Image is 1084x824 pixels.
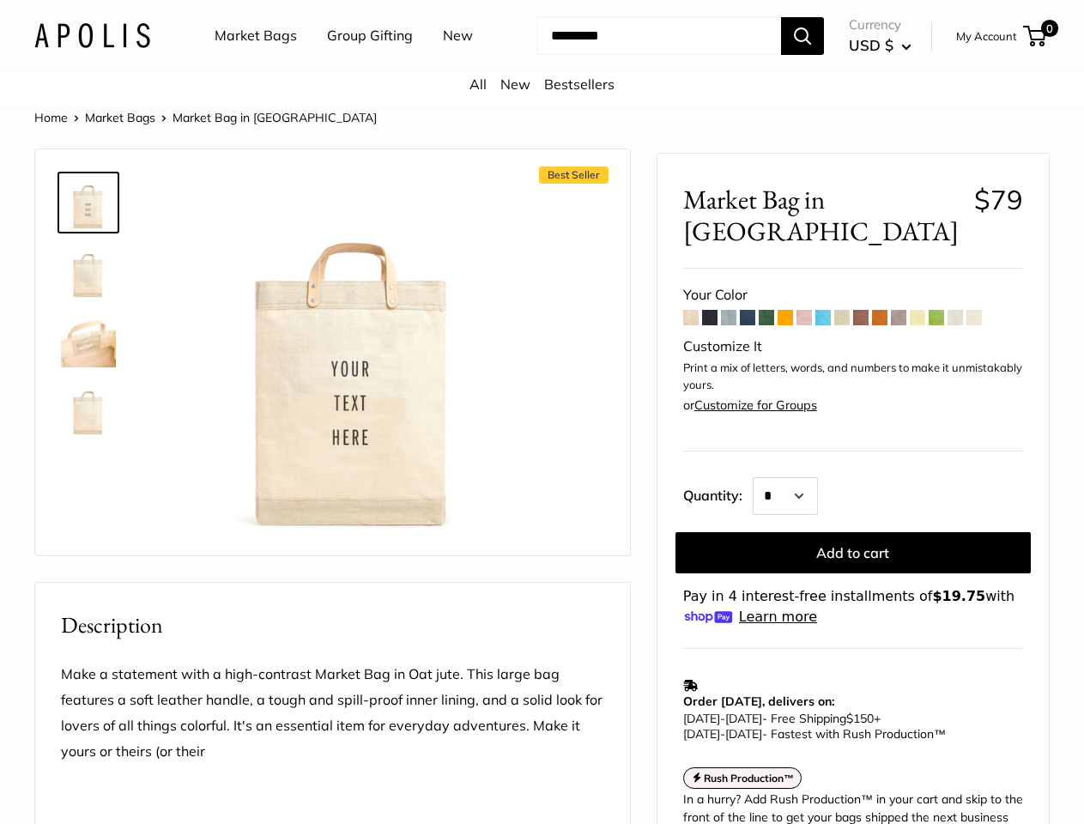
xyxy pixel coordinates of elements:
button: Add to cart [675,532,1031,573]
a: Group Gifting [327,23,413,49]
span: - [720,726,725,742]
span: Currency [849,13,911,37]
span: - [720,711,725,726]
strong: Rush Production™ [704,772,794,785]
p: Print a mix of letters, words, and numbers to make it unmistakably yours. [683,360,1023,393]
a: My Account [956,26,1017,46]
button: USD $ [849,32,911,59]
nav: Breadcrumb [34,106,377,129]
img: Market Bag in Oat [173,175,535,537]
a: Market Bags [215,23,297,49]
img: Apolis [34,23,150,48]
a: Bestsellers [544,76,615,93]
a: 0 [1025,26,1046,46]
span: $79 [974,183,1023,216]
span: Best Seller [539,167,609,184]
a: Home [34,110,68,125]
div: Your Color [683,282,1023,308]
a: Market Bag in Oat [58,240,119,302]
a: Market Bag in Oat [58,378,119,439]
label: Quantity: [683,472,753,515]
h2: Description [61,609,604,642]
span: USD $ [849,36,893,54]
strong: Order [DATE], delivers on: [683,694,834,709]
img: Market Bag in Oat [61,175,116,230]
img: Market Bag in Oat [61,244,116,299]
div: Customize It [683,334,1023,360]
span: [DATE] [683,711,720,726]
span: $150 [846,711,874,726]
a: New [500,76,530,93]
a: New [443,23,473,49]
span: - Fastest with Rush Production™ [683,726,946,742]
span: 0 [1041,20,1058,37]
span: [DATE] [725,711,762,726]
a: Market Bags [85,110,155,125]
button: Search [781,17,824,55]
a: All [469,76,487,93]
a: Customize for Groups [694,397,817,413]
a: Market Bag in Oat [58,309,119,371]
span: [DATE] [725,726,762,742]
a: Market Bag in Oat [58,172,119,233]
p: - Free Shipping + [683,711,1014,742]
span: [DATE] [683,726,720,742]
img: Market Bag in Oat [61,312,116,367]
span: Market Bag in [GEOGRAPHIC_DATA] [683,184,961,247]
div: or [683,394,817,417]
img: Market Bag in Oat [61,381,116,436]
input: Search... [537,17,781,55]
span: Market Bag in [GEOGRAPHIC_DATA] [173,110,377,125]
